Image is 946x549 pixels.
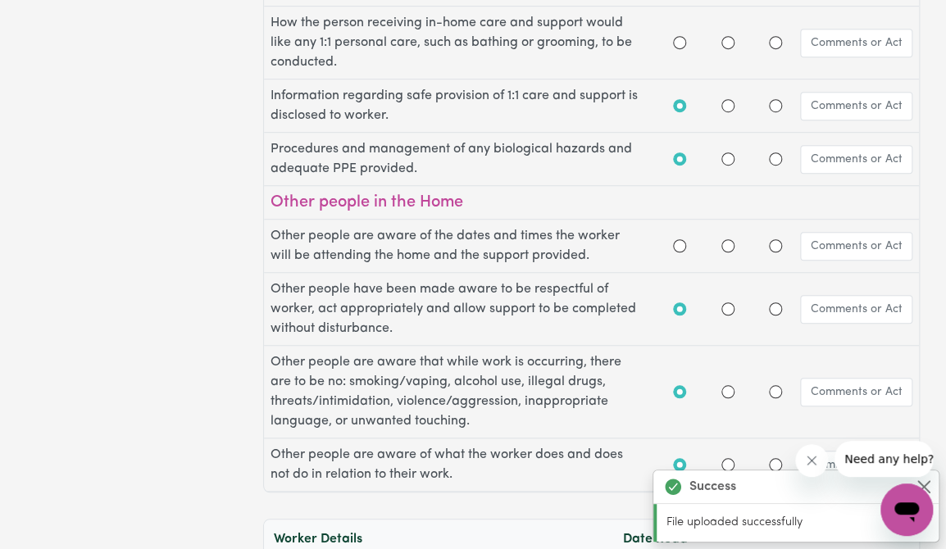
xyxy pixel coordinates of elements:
[271,86,656,125] label: Information regarding safe provision of 1:1 care and support is disclosed to worker.
[721,152,735,166] input: No
[800,145,912,174] input: Comments or Action
[769,99,782,112] input: N/A
[673,385,686,398] input: Yes
[673,36,686,49] input: Yes
[769,152,782,166] input: N/A
[914,477,934,497] button: Close
[271,279,656,338] label: Other people have been made aware to be respectful of worker, act appropriately and allow support...
[795,444,828,477] iframe: Close message
[721,302,735,315] input: No
[271,193,913,212] h3: Other people in the Home
[666,514,929,532] p: File uploaded successfully
[721,385,735,398] input: No
[769,385,782,398] input: N/A
[800,378,912,406] input: Comments or Action
[721,36,735,49] input: No
[835,441,933,477] iframe: Message from company
[271,445,656,484] label: Other people are aware of what the worker does and does not do in relation to their work.
[769,458,782,471] input: N/A
[721,239,735,252] input: No
[274,529,624,549] div: Worker Details
[800,92,912,120] input: Comments or Action
[10,11,99,25] span: Need any help?
[623,529,718,549] div: Date Read
[689,477,736,497] strong: Success
[271,139,656,179] label: Procedures and management of any biological hazards and adequate PPE provided.
[673,458,686,471] input: Yes
[800,295,912,324] input: Comments or Action
[673,152,686,166] input: Yes
[800,29,912,57] input: Comments or Action
[271,352,656,431] label: Other people are aware that while work is occurring, there are to be no: smoking/vaping, alcohol ...
[673,99,686,112] input: Yes
[721,99,735,112] input: No
[271,226,656,265] label: Other people are aware of the dates and times the worker will be attending the home and the suppo...
[769,239,782,252] input: N/A
[721,458,735,471] input: No
[673,239,686,252] input: Yes
[769,36,782,49] input: N/A
[800,232,912,261] input: Comments or Action
[673,302,686,315] input: Yes
[880,483,933,536] iframe: Button to launch messaging window
[769,302,782,315] input: N/A
[271,13,656,72] label: How the person receiving in-home care and support would like any 1:1 personal care, such as bathi...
